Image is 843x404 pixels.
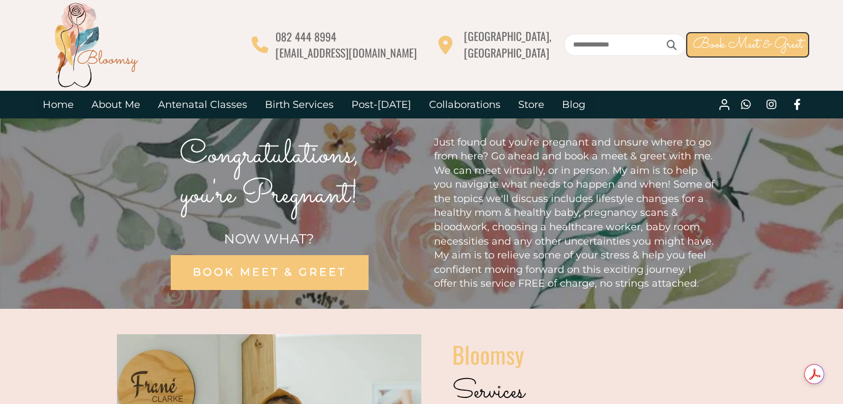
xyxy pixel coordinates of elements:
span: NOW WHAT? [224,231,314,247]
span: [GEOGRAPHIC_DATA], [464,28,551,44]
span: [EMAIL_ADDRESS][DOMAIN_NAME] [275,44,417,61]
span: you're Pregnant! [180,171,359,220]
a: Store [509,91,553,118]
span: Bloomsy [452,337,524,371]
span: 082 444 8994 [275,28,336,45]
span: BOOK MEET & GREET [192,266,346,278]
span: Just found out you're pregnant and unsure where to go from here? Go ahead and book a meet & greet... [434,136,714,290]
span: Book Meet & Greet [693,34,803,55]
a: Blog [553,91,594,118]
a: Book Meet & Greet [686,32,809,58]
a: Antenatal Classes [149,91,256,118]
a: BOOK MEET & GREET [170,255,368,290]
a: Collaborations [420,91,509,118]
img: Bloomsy [52,1,140,89]
a: Home [34,91,83,118]
span: [GEOGRAPHIC_DATA] [464,44,549,61]
span: Congratulations, [180,131,359,180]
a: Post-[DATE] [343,91,420,118]
a: Birth Services [256,91,343,118]
a: About Me [83,91,149,118]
